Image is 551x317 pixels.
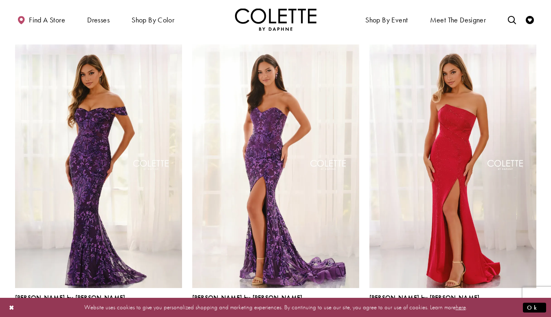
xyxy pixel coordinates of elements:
[59,302,492,313] p: Website uses cookies to give you personalized shopping and marketing experiences. By continuing t...
[192,293,303,302] span: [PERSON_NAME] by [PERSON_NAME]
[87,16,110,24] span: Dresses
[85,8,112,31] span: Dresses
[29,16,65,24] span: Find a store
[235,8,316,31] a: Visit Home Page
[456,303,466,311] a: here
[524,8,536,31] a: Check Wishlist
[506,8,518,31] a: Toggle search
[235,8,316,31] img: Colette by Daphne
[192,44,359,288] a: Visit Colette by Daphne Style No. CL6203 Page
[523,302,546,313] button: Submit Dialog
[5,300,19,315] button: Close Dialog
[365,16,408,24] span: Shop By Event
[428,8,488,31] a: Meet the designer
[369,44,536,288] a: Visit Colette by Daphne Style No. CL6201 Page
[15,293,125,302] span: [PERSON_NAME] by [PERSON_NAME]
[15,8,67,31] a: Find a store
[369,294,480,311] div: Colette by Daphne Style No. CL6201
[130,8,176,31] span: Shop by color
[15,44,182,288] a: Visit Colette by Daphne Style No. CL6205 Page
[430,16,486,24] span: Meet the designer
[15,294,125,311] div: Colette by Daphne Style No. CL6205
[192,294,303,311] div: Colette by Daphne Style No. CL6203
[363,8,410,31] span: Shop By Event
[132,16,174,24] span: Shop by color
[369,293,480,302] span: [PERSON_NAME] by [PERSON_NAME]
